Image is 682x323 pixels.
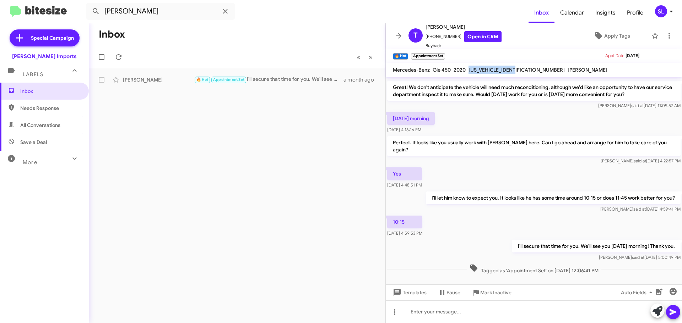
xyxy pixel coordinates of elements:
[621,286,655,299] span: Auto Fields
[353,50,377,65] nav: Page navigation example
[426,23,502,31] span: [PERSON_NAME]
[20,139,47,146] span: Save a Deal
[194,76,343,84] div: I'll secure that time for you. We'll see you [DATE] morning! Thank you.
[426,31,502,42] span: [PHONE_NUMBER]
[604,29,630,42] span: Apply Tags
[426,191,681,204] p: I'll let him know to expect you. It looks like he has some time around 10:15 or does 11:45 work b...
[213,77,244,82] span: Appointment Set
[467,264,601,274] span: Tagged as 'Appointment Set' on [DATE] 12:06:41 PM
[413,30,418,41] span: T
[568,67,607,73] span: [PERSON_NAME]
[621,2,649,23] a: Profile
[649,5,674,17] button: SL
[196,77,209,82] span: 🔥 Hot
[387,136,681,156] p: Perfect. It looks like you usually work with [PERSON_NAME] here. Can I go ahead and arrange for h...
[626,53,639,58] span: [DATE]
[600,206,681,212] span: [PERSON_NAME] [DATE] 4:59:41 PM
[387,81,681,101] p: Great! We don't anticipate the vehicle will need much reconditioning, although we'd like an oppor...
[387,216,422,228] p: 10:15
[99,29,125,40] h1: Inbox
[12,53,77,60] div: [PERSON_NAME] Imports
[86,3,235,20] input: Search
[343,76,380,83] div: a month ago
[369,53,373,62] span: »
[632,255,644,260] span: said at
[391,286,427,299] span: Templates
[20,105,81,112] span: Needs Response
[387,230,422,236] span: [DATE] 4:59:53 PM
[615,286,661,299] button: Auto Fields
[601,158,681,163] span: [PERSON_NAME] [DATE] 4:22:57 PM
[464,31,502,42] a: Open in CRM
[655,5,667,17] div: SL
[387,112,435,125] p: [DATE] morning
[20,88,81,95] span: Inbox
[393,53,408,60] small: 🔥 Hot
[23,71,43,78] span: Labels
[454,67,466,73] span: 2020
[529,2,554,23] a: Inbox
[123,76,194,83] div: [PERSON_NAME]
[364,50,377,65] button: Next
[433,67,451,73] span: Gle 450
[10,29,80,46] a: Special Campaign
[387,182,422,188] span: [DATE] 4:48:51 PM
[598,103,681,108] span: [PERSON_NAME] [DATE] 11:09:57 AM
[633,206,646,212] span: said at
[446,286,460,299] span: Pause
[634,158,646,163] span: said at
[575,29,648,42] button: Apply Tags
[469,67,565,73] span: [US_VEHICLE_IDENTIFICATION_NUMBER]
[393,67,430,73] span: Mercedes-Benz
[554,2,590,23] a: Calendar
[605,53,626,58] span: Appt Date:
[512,240,681,252] p: I'll secure that time for you. We'll see you [DATE] morning! Thank you.
[357,53,361,62] span: «
[31,34,74,41] span: Special Campaign
[466,286,517,299] button: Mark Inactive
[386,286,432,299] button: Templates
[20,122,60,129] span: All Conversations
[590,2,621,23] a: Insights
[387,127,421,132] span: [DATE] 4:16:16 PM
[599,255,681,260] span: [PERSON_NAME] [DATE] 5:00:49 PM
[426,42,502,49] span: Buyback
[432,286,466,299] button: Pause
[387,167,422,180] p: Yes
[480,286,511,299] span: Mark Inactive
[23,159,37,166] span: More
[631,103,644,108] span: said at
[411,53,445,60] small: Appointment Set
[352,50,365,65] button: Previous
